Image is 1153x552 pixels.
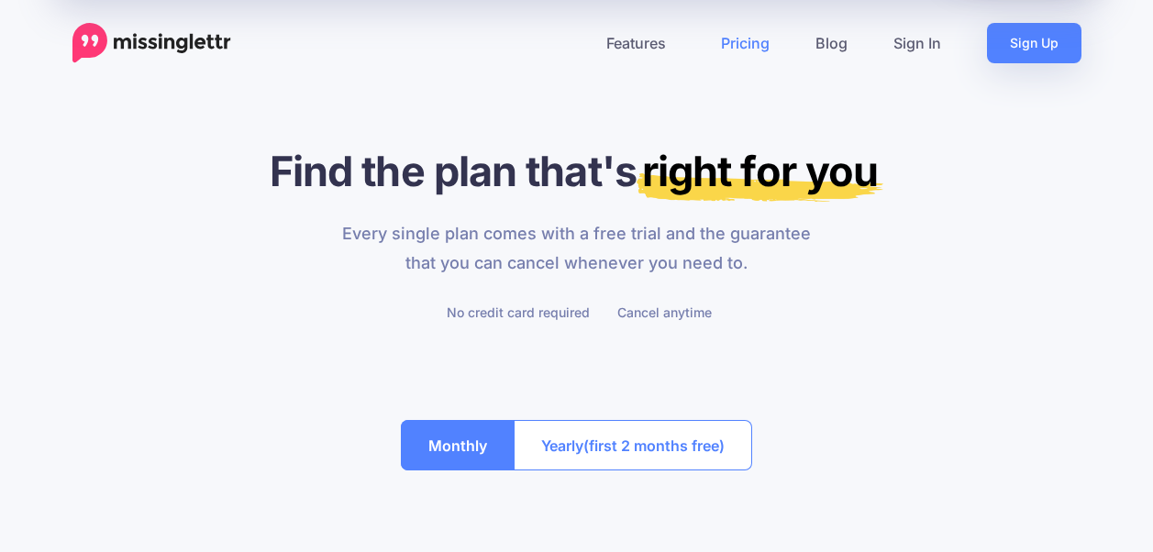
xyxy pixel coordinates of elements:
h1: Find the plan that's [72,146,1081,196]
a: Features [583,23,698,63]
a: Home [72,23,231,63]
li: Cancel anytime [613,301,712,324]
mark: right for you [637,146,883,202]
a: Blog [793,23,870,63]
button: Monthly [401,420,515,470]
a: Sign In [870,23,964,63]
button: Yearly(first 2 months free) [514,420,752,470]
a: Pricing [698,23,793,63]
span: (first 2 months free) [583,431,725,460]
li: No credit card required [442,301,590,324]
a: Sign Up [987,23,1081,63]
p: Every single plan comes with a free trial and the guarantee that you can cancel whenever you need... [331,219,822,278]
